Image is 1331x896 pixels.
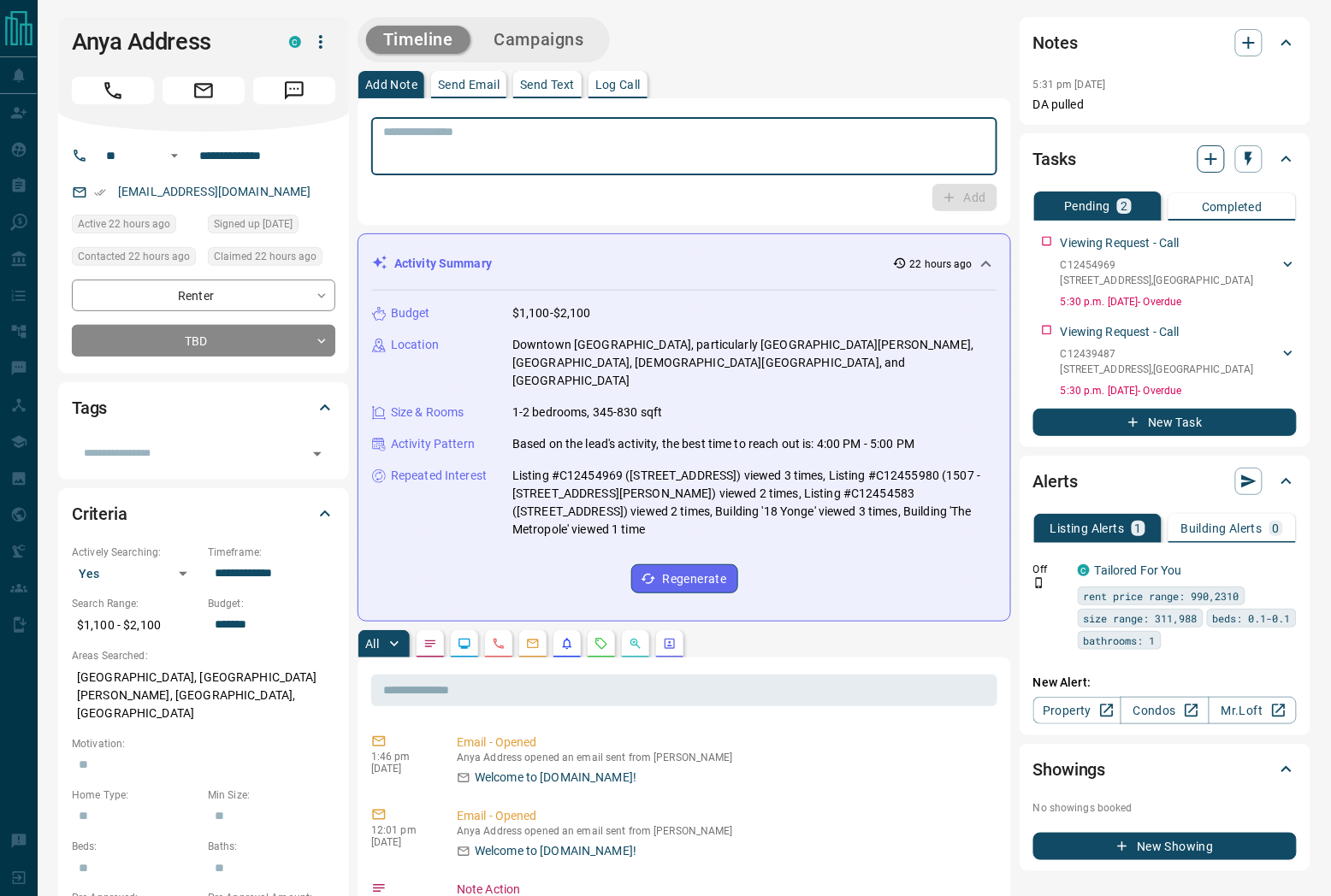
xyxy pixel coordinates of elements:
[457,734,991,752] p: Email - Opened
[1273,522,1280,534] p: 0
[457,752,991,763] p: Anya Address opened an email sent from [PERSON_NAME]
[560,637,574,651] svg: Listing Alerts
[72,325,335,357] div: TBD
[1033,96,1297,114] p: DA pulled
[289,36,301,48] div: condos.ca
[72,500,127,528] h2: Criteria
[595,79,641,91] p: Log Call
[1061,273,1254,288] p: [STREET_ADDRESS] , [GEOGRAPHIC_DATA]
[1033,468,1078,495] h2: Alerts
[72,787,199,803] p: Home Type:
[208,839,335,854] p: Baths:
[512,336,997,390] p: Downtown [GEOGRAPHIC_DATA], particularly [GEOGRAPHIC_DATA][PERSON_NAME], [GEOGRAPHIC_DATA], [DEMO...
[1181,522,1263,534] p: Building Alerts
[631,564,738,593] button: Regenerate
[365,638,379,650] p: All
[94,186,106,198] svg: Email Verified
[164,145,185,166] button: Open
[1033,461,1297,502] div: Alerts
[1033,409,1297,436] button: New Task
[1084,632,1156,649] span: bathrooms: 1
[475,842,636,860] p: Welcome to [DOMAIN_NAME]!
[371,824,431,836] p: 12:01 pm
[1061,383,1297,398] p: 5:30 p.m. [DATE] - Overdue
[1033,79,1106,91] p: 5:31 pm [DATE]
[72,663,335,728] p: [GEOGRAPHIC_DATA], [GEOGRAPHIC_DATA][PERSON_NAME], [GEOGRAPHIC_DATA], [GEOGRAPHIC_DATA]
[1121,697,1209,724] a: Condos
[512,404,662,421] p: 1-2 bedrooms, 345-830 sqft
[1033,562,1068,577] p: Off
[371,763,431,775] p: [DATE]
[391,304,430,322] p: Budget
[1033,577,1045,589] svg: Push Notification Only
[457,807,991,825] p: Email - Opened
[72,77,154,104] span: Call
[1084,610,1198,627] span: size range: 311,988
[214,215,293,233] span: Signed up [DATE]
[391,467,487,485] p: Repeated Interest
[72,394,107,421] h2: Tags
[1061,257,1254,273] p: C12454969
[1033,674,1297,692] p: New Alert:
[208,247,335,271] div: Sun Oct 12 2025
[72,493,335,534] div: Criteria
[371,836,431,848] p: [DATE]
[1033,833,1297,860] button: New Showing
[72,215,199,239] div: Sun Oct 12 2025
[72,387,335,428] div: Tags
[1135,522,1142,534] p: 1
[1121,200,1127,212] p: 2
[208,787,335,803] p: Min Size:
[72,545,199,560] p: Actively Searching:
[365,79,417,91] p: Add Note
[1061,343,1297,380] div: C12439487[STREET_ADDRESS],[GEOGRAPHIC_DATA]
[1033,29,1078,56] h2: Notes
[595,637,608,651] svg: Requests
[371,751,431,763] p: 1:46 pm
[1033,22,1297,63] div: Notes
[423,637,437,651] svg: Notes
[208,545,335,560] p: Timeframe:
[372,248,997,280] div: Activity Summary22 hours ago
[391,404,464,421] p: Size & Rooms
[1033,749,1297,790] div: Showings
[1033,139,1297,180] div: Tasks
[512,467,997,539] p: Listing #C12454969 ([STREET_ADDRESS]) viewed 3 times, Listing #C12455980 (1507 - [STREET_ADDRESS]...
[391,336,439,354] p: Location
[492,637,506,651] svg: Calls
[305,442,329,466] button: Open
[391,435,475,453] p: Activity Pattern
[1095,563,1182,577] a: Tailored For You
[1061,323,1180,341] p: Viewing Request - Call
[72,560,199,587] div: Yes
[1078,564,1090,576] div: condos.ca
[163,77,245,104] span: Email
[477,26,601,54] button: Campaigns
[629,637,642,651] svg: Opportunities
[72,736,335,752] p: Motivation:
[72,648,335,663] p: Areas Searched:
[520,79,575,91] p: Send Text
[457,825,991,837] p: Anya Address opened an email sent from [PERSON_NAME]
[366,26,470,54] button: Timeline
[1033,145,1076,173] h2: Tasks
[1050,522,1125,534] p: Listing Alerts
[458,637,471,651] svg: Lead Browsing Activity
[253,77,335,104] span: Message
[78,248,190,265] span: Contacted 22 hours ago
[1061,254,1297,292] div: C12454969[STREET_ADDRESS],[GEOGRAPHIC_DATA]
[394,255,492,273] p: Activity Summary
[72,280,335,311] div: Renter
[1084,587,1239,604] span: rent price range: 990,2310
[1033,800,1297,816] p: No showings booked
[1033,697,1121,724] a: Property
[1061,294,1297,309] p: 5:30 p.m. [DATE] - Overdue
[1064,200,1110,212] p: Pending
[1061,362,1254,377] p: [STREET_ADDRESS] , [GEOGRAPHIC_DATA]
[208,215,335,239] div: Sun Oct 12 2025
[118,185,311,198] a: [EMAIL_ADDRESS][DOMAIN_NAME]
[475,769,636,787] p: Welcome to [DOMAIN_NAME]!
[1061,346,1254,362] p: C12439487
[1033,756,1106,783] h2: Showings
[72,28,263,56] h1: Anya Address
